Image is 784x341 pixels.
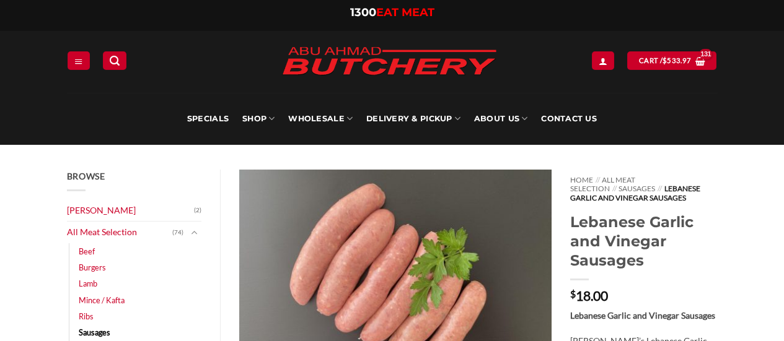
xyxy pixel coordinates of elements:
[627,51,716,69] a: View cart
[79,292,125,308] a: Mince / Kafta
[187,93,229,145] a: Specials
[366,93,460,145] a: Delivery & Pickup
[67,222,173,243] a: All Meat Selection
[350,6,434,19] a: 1300EAT MEAT
[570,175,593,184] a: Home
[541,93,597,145] a: Contact Us
[596,175,600,184] span: //
[570,288,608,303] bdi: 18.00
[663,56,691,64] bdi: 533.97
[288,93,353,145] a: Wholesale
[570,184,700,202] span: Lebanese Garlic and Vinegar Sausages
[612,184,617,193] span: //
[619,184,655,193] a: Sausages
[570,310,715,321] strong: Lebanese Garlic and Vinegar Sausages
[570,212,717,270] h1: Lebanese Garlic and Vinegar Sausages
[67,171,105,181] span: Browse
[172,223,183,242] span: (74)
[592,51,614,69] a: Login
[79,308,94,324] a: Ribs
[194,201,201,220] span: (2)
[103,51,126,69] a: Search
[639,55,691,66] span: Cart /
[67,200,195,222] a: [PERSON_NAME]
[79,243,95,259] a: Beef
[187,226,201,240] button: Toggle
[350,6,376,19] span: 1300
[79,275,97,291] a: Lamb
[79,324,110,340] a: Sausages
[570,289,576,299] span: $
[271,38,507,85] img: Abu Ahmad Butchery
[68,51,90,69] a: Menu
[663,55,667,66] span: $
[658,184,662,193] span: //
[79,259,106,275] a: Burgers
[242,93,275,145] a: SHOP
[376,6,434,19] span: EAT MEAT
[474,93,527,145] a: About Us
[570,175,635,193] a: All Meat Selection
